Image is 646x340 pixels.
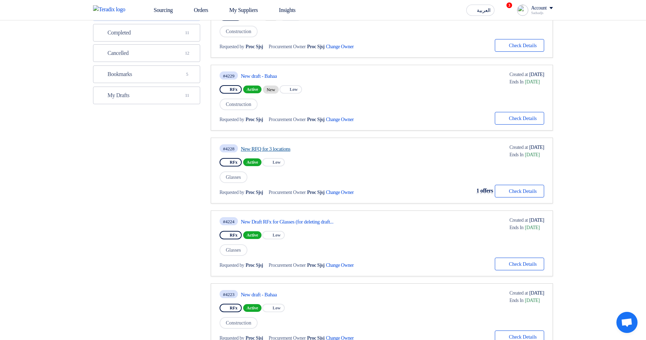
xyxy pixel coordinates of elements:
[272,306,281,310] span: Low
[230,306,238,310] span: RFx
[220,189,244,196] span: Requested by
[499,144,544,151] div: [DATE]
[241,146,373,152] a: New RFQ for 3 locations
[241,291,373,298] a: New draft - Bahaa
[509,297,523,304] span: Ends In
[230,233,238,238] span: RFx
[183,29,191,36] span: 11
[178,2,214,18] a: Orders
[495,39,544,52] button: Check Details
[466,5,494,16] button: العربية
[509,144,528,151] span: Created at
[214,2,264,18] a: My Suppliers
[183,50,191,57] span: 12
[509,71,528,78] span: Created at
[220,99,258,110] span: Construction
[93,87,200,104] a: My Drafts11
[246,116,263,123] span: Proc Sjsj
[495,112,544,125] button: Check Details
[499,224,540,231] div: [DATE]
[220,26,258,37] span: Construction
[246,189,263,196] span: Proc Sjsj
[223,146,235,151] div: #4228
[93,65,200,83] a: Bookmarks5
[246,43,263,50] span: Proc Sjsj
[246,262,263,269] span: Proc Sjsj
[220,171,247,183] span: Glasses
[241,219,373,225] a: New Draft RFx for Glasses (for deleting draft...
[517,5,528,16] img: profile_test.png
[531,5,547,11] div: Account
[230,87,238,92] span: RFx
[223,219,235,224] div: #4224
[499,78,540,86] div: [DATE]
[476,188,493,194] span: 1 offers
[495,258,544,270] button: Check Details
[93,5,130,14] img: Teradix logo
[272,160,281,165] span: Low
[241,73,373,79] a: New draft - Bahaa
[223,74,235,78] div: #4229
[183,71,191,78] span: 5
[243,158,262,166] span: Active
[269,116,306,123] span: Procurement Owner
[264,2,301,18] a: Insights
[290,87,298,92] span: Low
[243,86,262,93] span: Active
[307,116,324,123] span: Proc Sjsj
[220,317,258,329] span: Construction
[93,24,200,42] a: Completed11
[183,92,191,99] span: 11
[499,71,544,78] div: [DATE]
[220,262,244,269] span: Requested by
[509,289,528,297] span: Created at
[307,262,324,269] span: Proc Sjsj
[326,262,362,269] span: Change Owner
[223,292,235,297] div: #4223
[499,289,544,297] div: [DATE]
[616,312,638,333] a: Open chat
[269,262,306,269] span: Procurement Owner
[272,233,281,238] span: Low
[509,151,523,158] span: Ends In
[509,224,523,231] span: Ends In
[499,216,544,224] div: [DATE]
[499,297,540,304] div: [DATE]
[269,189,306,196] span: Procurement Owner
[243,304,262,312] span: Active
[263,86,279,94] div: New
[220,116,244,123] span: Requested by
[326,43,362,50] span: Change Owner
[499,151,540,158] div: [DATE]
[531,11,553,15] div: Sadsadjs
[220,43,244,50] span: Requested by
[243,231,262,239] span: Active
[495,185,544,197] button: Check Details
[307,189,324,196] span: Proc Sjsj
[509,78,523,86] span: Ends In
[220,244,247,256] span: Glasses
[93,44,200,62] a: Cancelled12
[509,216,528,224] span: Created at
[230,160,238,165] span: RFx
[307,43,324,50] span: Proc Sjsj
[269,43,306,50] span: Procurement Owner
[506,2,512,8] span: 3
[138,2,178,18] a: Sourcing
[326,116,362,123] span: Change Owner
[326,189,362,196] span: Change Owner
[477,8,491,13] span: العربية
